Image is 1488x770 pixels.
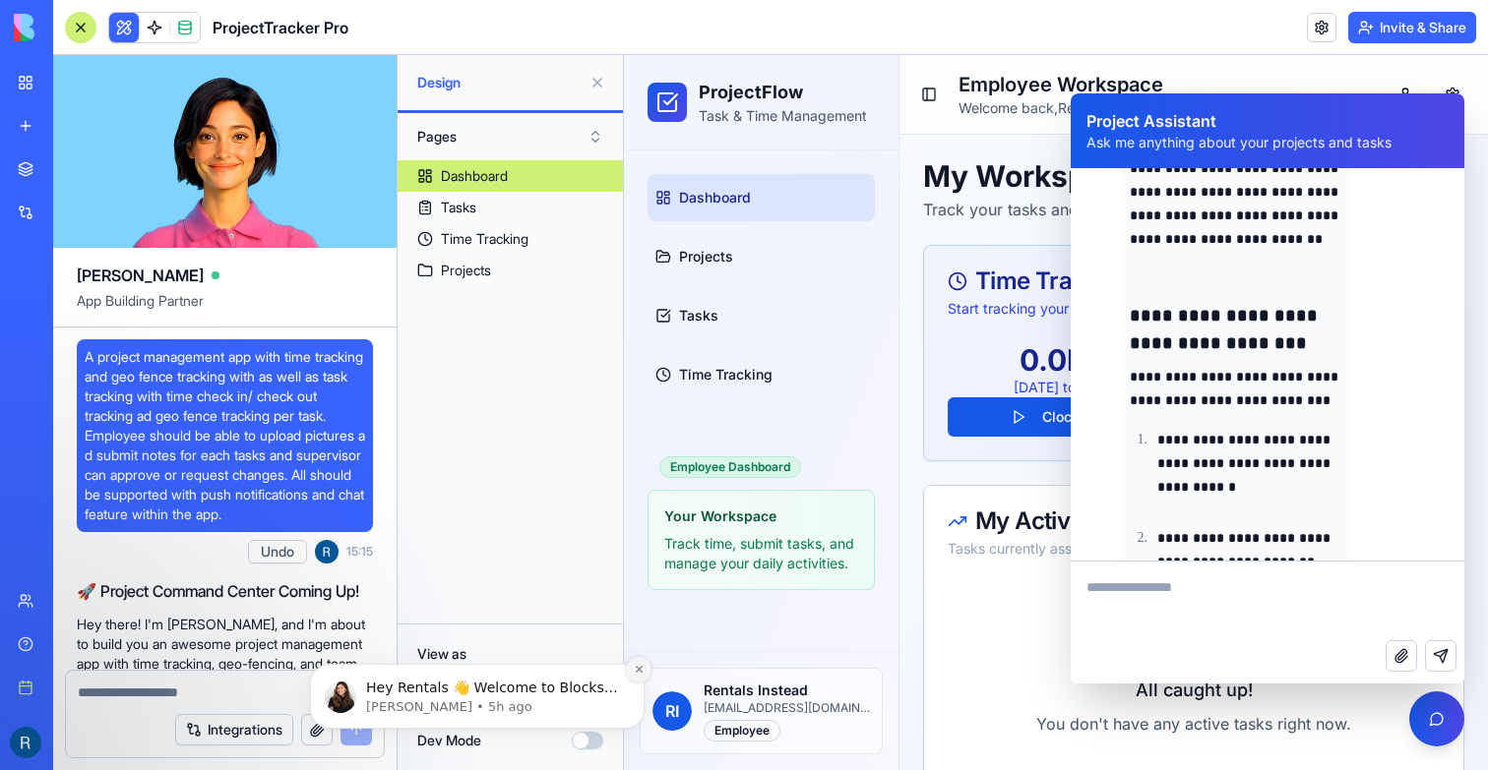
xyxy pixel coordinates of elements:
p: Hey Rentals 👋 Welcome to Blocks 🙌 I'm here if you have any questions! [86,139,340,158]
div: Employee [80,665,156,686]
div: Projects [441,261,491,280]
div: My Active Tasks [324,454,816,478]
div: Tasks currently assigned to you [324,484,816,503]
button: Integrations [175,714,293,745]
p: Track time, submit tasks, and manage your daily activities. [40,479,234,518]
h2: Employee Workspace [335,16,746,43]
div: message notification from Shelly, 5h ago. Hey Rentals 👋 Welcome to Blocks 🙌 I'm here if you have ... [30,124,364,189]
button: Invite & Share [1348,12,1476,43]
div: Tasks [441,198,476,217]
span: Time Tracking [55,310,149,329]
span: Dashboard [55,133,127,152]
img: logo [14,14,136,41]
div: 0.0 h [324,287,533,323]
button: Undo [248,540,307,563]
span: App Building Partner [77,291,373,326]
span: A project management app with time tracking and geo fence tracking with as well as task tracking ... [85,347,365,524]
a: Tasks [24,237,251,284]
div: Dashboard [441,166,508,186]
span: Tasks [55,251,94,270]
p: Track your tasks and manage your time effectively [299,143,675,166]
div: Employee Dashboard [35,401,177,423]
p: Message from Shelly, sent 5h ago [86,158,340,176]
p: Hey there! I'm [PERSON_NAME], and I'm about to build you an awesome project management app with t... [77,615,373,693]
h3: Project Assistant [463,54,825,78]
a: Time Tracking [24,296,251,343]
button: Dismiss notification [345,117,371,143]
a: Dashboard [398,160,623,192]
a: Projects [24,178,251,225]
button: Pages [407,121,613,152]
p: Welcome back, Rentals ! Let's get productive [DATE]. [335,43,746,63]
div: Start tracking your time [324,244,533,264]
p: [EMAIL_ADDRESS][DOMAIN_NAME] [80,645,246,661]
p: Ask me anything about your projects and tasks [463,78,825,97]
h2: 🚀 Project Command Center Coming Up! [77,579,373,603]
a: Tasks [398,192,623,223]
h1: My Workspace [299,103,675,139]
img: ACg8ocJpPqjXOKIlQ-q6uz-eCR9CboGz0M9MD6vYM8MM0Teu6JOS6w=s96-c [10,727,41,758]
a: Clock In [324,354,533,374]
h1: ProjectTracker Pro [213,16,348,39]
p: You don't have any active tasks right now. [324,657,816,681]
p: Rentals Instead [80,625,246,645]
p: Task & Time Management [75,51,243,71]
a: Projects [398,255,623,286]
span: Design [417,73,582,92]
p: [DATE] total [324,323,533,342]
div: Time Tracking [441,229,528,249]
span: R I [29,636,68,676]
img: Profile image for Shelly [44,142,76,173]
span: Projects [55,192,109,211]
a: Time Tracking [398,223,623,255]
h3: Your Workspace [40,451,234,471]
button: Clock In [324,342,533,382]
iframe: Intercom notifications message [280,540,674,760]
div: Time Tracking [324,214,533,238]
a: Dashboard [24,119,251,166]
span: [PERSON_NAME] [77,264,204,287]
h1: ProjectFlow [75,24,243,51]
h3: All caught up! [324,622,816,649]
